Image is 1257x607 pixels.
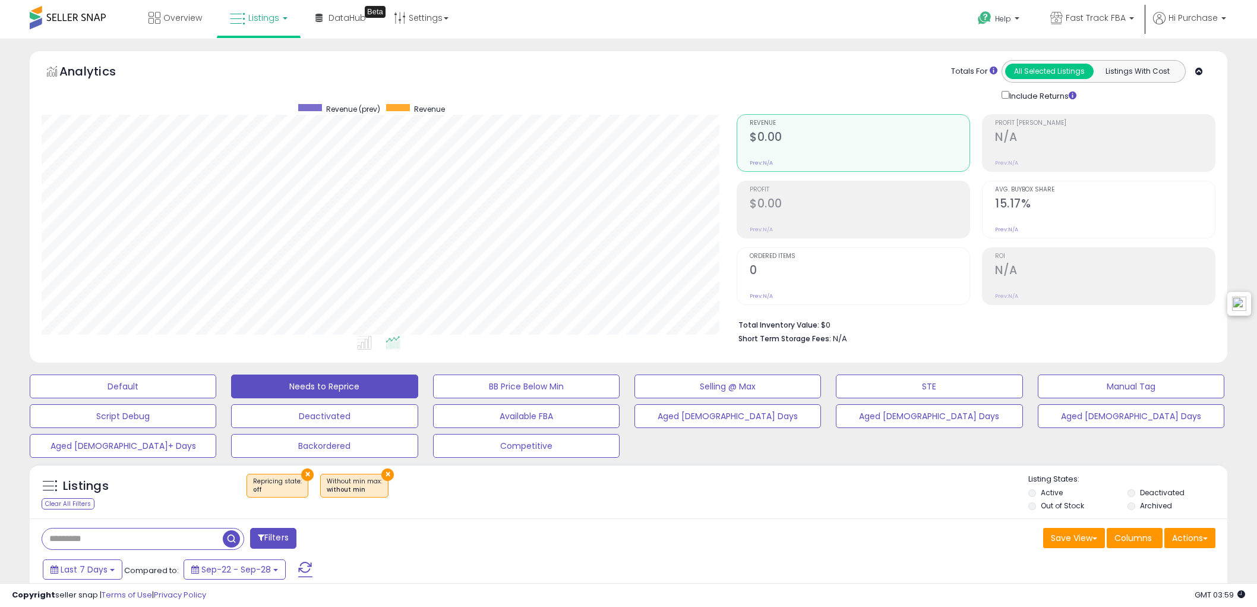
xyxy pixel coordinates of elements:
[231,404,418,428] button: Deactivated
[738,320,819,330] b: Total Inventory Value:
[995,253,1215,260] span: ROI
[163,12,202,24] span: Overview
[995,159,1018,166] small: Prev: N/A
[42,498,94,509] div: Clear All Filters
[1043,528,1105,548] button: Save View
[833,333,847,344] span: N/A
[1005,64,1094,79] button: All Selected Listings
[12,590,206,601] div: seller snap | |
[995,197,1215,213] h2: 15.17%
[738,334,831,344] b: Short Term Storage Fees:
[12,589,55,600] strong: Copyright
[329,12,366,24] span: DataHub
[248,12,279,24] span: Listings
[433,404,620,428] button: Available FBA
[184,559,286,580] button: Sep-22 - Sep-28
[1038,375,1224,398] button: Manual Tag
[301,468,314,481] button: ×
[1028,474,1227,485] p: Listing States:
[1114,532,1152,544] span: Columns
[995,187,1215,193] span: Avg. Buybox Share
[836,404,1022,428] button: Aged [DEMOGRAPHIC_DATA] Days
[750,293,773,300] small: Prev: N/A
[201,564,271,575] span: Sep-22 - Sep-28
[995,14,1011,24] span: Help
[1140,501,1172,511] label: Archived
[1140,488,1185,498] label: Deactivated
[995,263,1215,279] h2: N/A
[750,159,773,166] small: Prev: N/A
[102,589,152,600] a: Terms of Use
[327,486,382,494] div: without min
[1195,589,1245,600] span: 2025-10-6 03:59 GMT
[433,434,620,458] button: Competitive
[1168,12,1218,24] span: Hi Purchase
[1107,528,1163,548] button: Columns
[750,226,773,233] small: Prev: N/A
[995,293,1018,300] small: Prev: N/A
[750,197,969,213] h2: $0.00
[836,375,1022,398] button: STE
[381,468,394,481] button: ×
[1164,528,1215,548] button: Actions
[124,565,179,576] span: Compared to:
[995,226,1018,233] small: Prev: N/A
[253,477,302,495] span: Repricing state :
[634,375,821,398] button: Selling @ Max
[750,120,969,127] span: Revenue
[414,104,445,114] span: Revenue
[253,486,302,494] div: off
[1041,501,1084,511] label: Out of Stock
[1041,488,1063,498] label: Active
[968,2,1031,39] a: Help
[43,559,122,580] button: Last 7 Days
[30,375,216,398] button: Default
[30,434,216,458] button: Aged [DEMOGRAPHIC_DATA]+ Days
[634,404,821,428] button: Aged [DEMOGRAPHIC_DATA] Days
[326,104,380,114] span: Revenue (prev)
[750,263,969,279] h2: 0
[365,6,386,18] div: Tooltip anchor
[995,130,1215,146] h2: N/A
[1093,64,1182,79] button: Listings With Cost
[977,11,992,26] i: Get Help
[1153,12,1226,39] a: Hi Purchase
[951,66,997,77] div: Totals For
[154,589,206,600] a: Privacy Policy
[30,404,216,428] button: Script Debug
[750,130,969,146] h2: $0.00
[993,89,1091,102] div: Include Returns
[327,477,382,495] span: Without min max :
[250,528,296,549] button: Filters
[738,317,1207,331] li: $0
[1066,12,1126,24] span: Fast Track FBA
[231,434,418,458] button: Backordered
[750,253,969,260] span: Ordered Items
[1232,297,1246,311] img: icon48.png
[59,63,139,83] h5: Analytics
[231,375,418,398] button: Needs to Reprice
[63,478,109,495] h5: Listings
[433,375,620,398] button: BB Price Below Min
[1038,404,1224,428] button: Aged [DEMOGRAPHIC_DATA] Days
[61,564,108,575] span: Last 7 Days
[750,187,969,193] span: Profit
[995,120,1215,127] span: Profit [PERSON_NAME]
